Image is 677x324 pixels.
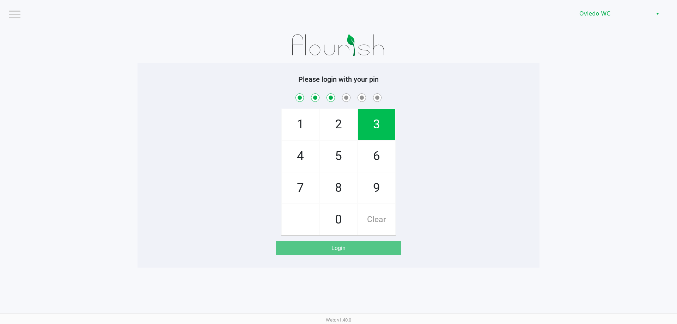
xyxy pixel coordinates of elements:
[320,141,357,172] span: 5
[326,317,351,323] span: Web: v1.40.0
[652,7,663,20] button: Select
[358,141,395,172] span: 6
[358,109,395,140] span: 3
[579,10,648,18] span: Oviedo WC
[320,204,357,235] span: 0
[282,172,319,203] span: 7
[320,109,357,140] span: 2
[358,172,395,203] span: 9
[320,172,357,203] span: 8
[282,109,319,140] span: 1
[143,75,534,84] h5: Please login with your pin
[282,141,319,172] span: 4
[358,204,395,235] span: Clear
